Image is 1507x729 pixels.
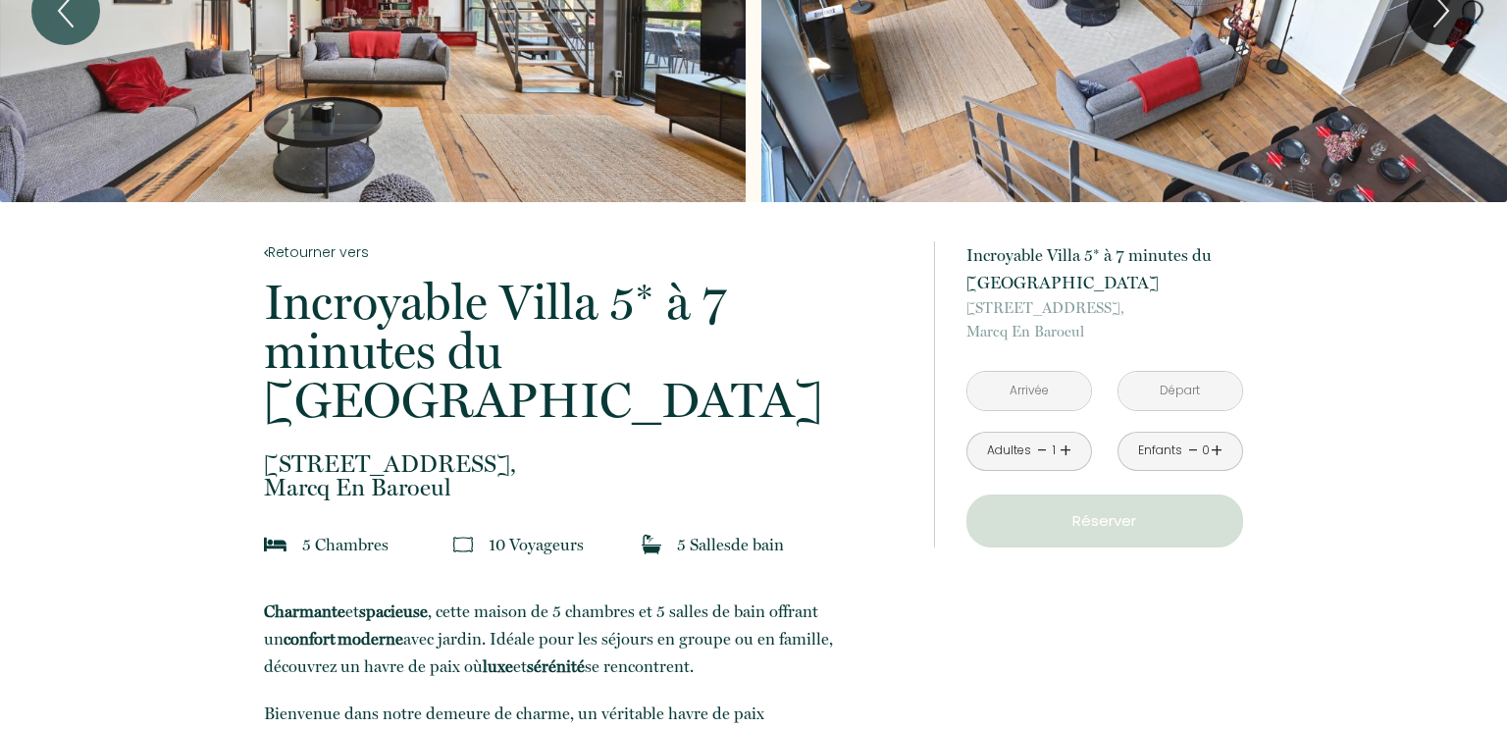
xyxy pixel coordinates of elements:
[966,241,1243,296] p: Incroyable Villa 5* à 7 minutes du [GEOGRAPHIC_DATA]
[1138,442,1182,460] div: Enfants
[724,535,731,554] span: s
[1049,442,1059,460] div: 1
[359,601,428,621] strong: spacieuse
[489,531,584,558] p: 10 Voyageur
[966,296,1243,343] p: Marcq En Baroeul
[338,629,403,649] strong: moderne
[677,531,784,558] p: 5 Salle de bain
[264,452,908,476] span: [STREET_ADDRESS],
[527,656,585,676] strong: sérénité
[1060,436,1071,466] a: +
[1037,436,1048,466] a: -
[967,372,1091,410] input: Arrivée
[264,598,908,680] p: et , cette maison de 5 chambres et 5 salles de bain offrant un avec jardin. Idéale pour les séjou...
[382,535,389,554] span: s
[264,601,345,621] strong: Charmante
[577,535,584,554] span: s
[264,241,908,263] a: Retourner vers
[966,495,1243,547] button: Réserver
[966,296,1243,320] span: [STREET_ADDRESS],
[973,509,1236,533] p: Réserver
[987,442,1031,460] div: Adultes
[302,531,389,558] p: 5 Chambre
[483,656,513,676] strong: luxe
[1188,436,1199,466] a: -
[1118,372,1242,410] input: Départ
[1211,436,1222,466] a: +
[284,629,336,649] strong: confort
[453,535,473,554] img: guests
[264,452,908,499] p: Marcq En Baroeul
[264,278,908,425] p: Incroyable Villa 5* à 7 minutes du [GEOGRAPHIC_DATA]
[1201,442,1211,460] div: 0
